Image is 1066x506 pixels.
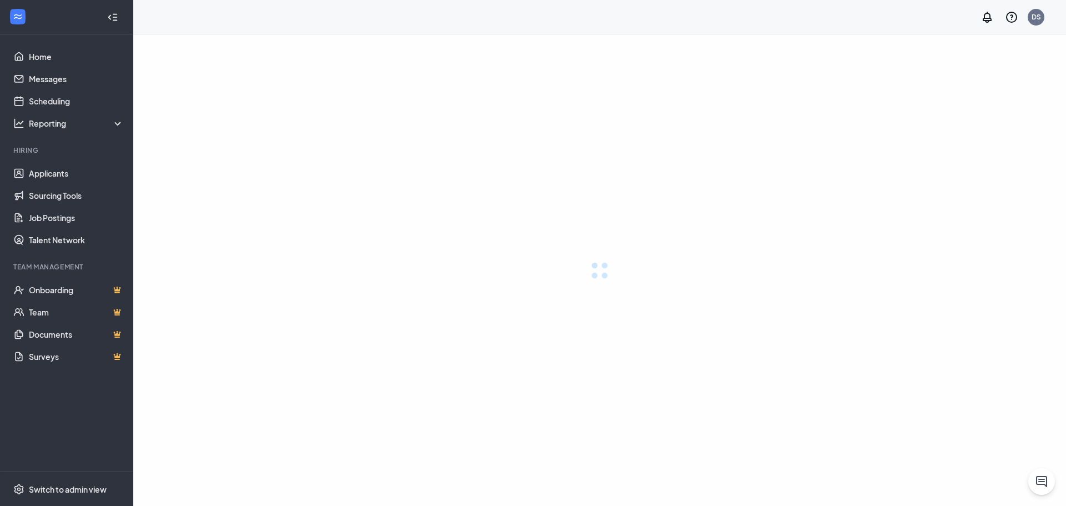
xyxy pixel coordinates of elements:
[29,484,107,495] div: Switch to admin view
[1035,475,1048,488] svg: ChatActive
[29,229,124,251] a: Talent Network
[29,323,124,345] a: DocumentsCrown
[29,118,124,129] div: Reporting
[29,90,124,112] a: Scheduling
[13,118,24,129] svg: Analysis
[13,484,24,495] svg: Settings
[1005,11,1018,24] svg: QuestionInfo
[29,184,124,207] a: Sourcing Tools
[107,12,118,23] svg: Collapse
[1028,468,1055,495] button: ChatActive
[29,207,124,229] a: Job Postings
[13,262,122,272] div: Team Management
[1032,12,1041,22] div: DS
[29,279,124,301] a: OnboardingCrown
[29,46,124,68] a: Home
[980,11,994,24] svg: Notifications
[12,11,23,22] svg: WorkstreamLogo
[29,345,124,368] a: SurveysCrown
[29,301,124,323] a: TeamCrown
[29,68,124,90] a: Messages
[29,162,124,184] a: Applicants
[13,146,122,155] div: Hiring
